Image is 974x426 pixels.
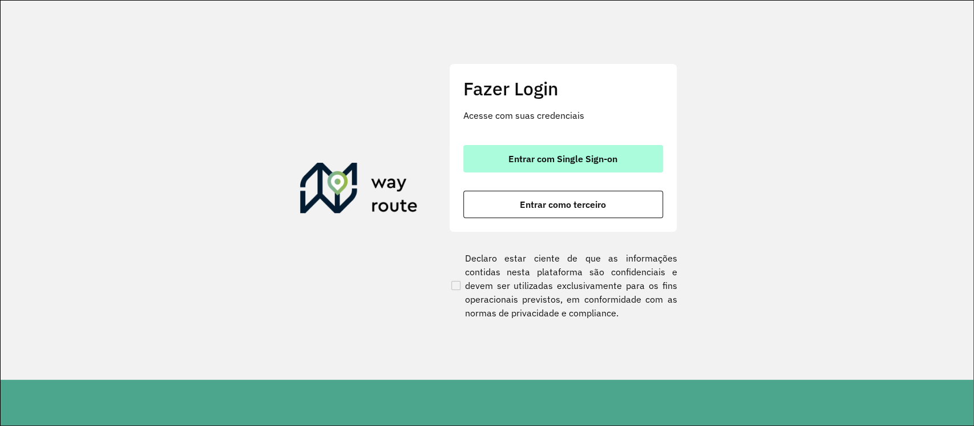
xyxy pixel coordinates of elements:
[463,145,663,172] button: button
[463,108,663,122] p: Acesse com suas credenciais
[300,163,418,218] img: Roteirizador AmbevTech
[449,251,677,320] label: Declaro estar ciente de que as informações contidas nesta plataforma são confidenciais e devem se...
[463,191,663,218] button: button
[508,154,617,163] span: Entrar com Single Sign-on
[520,200,606,209] span: Entrar como terceiro
[463,78,663,99] h2: Fazer Login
